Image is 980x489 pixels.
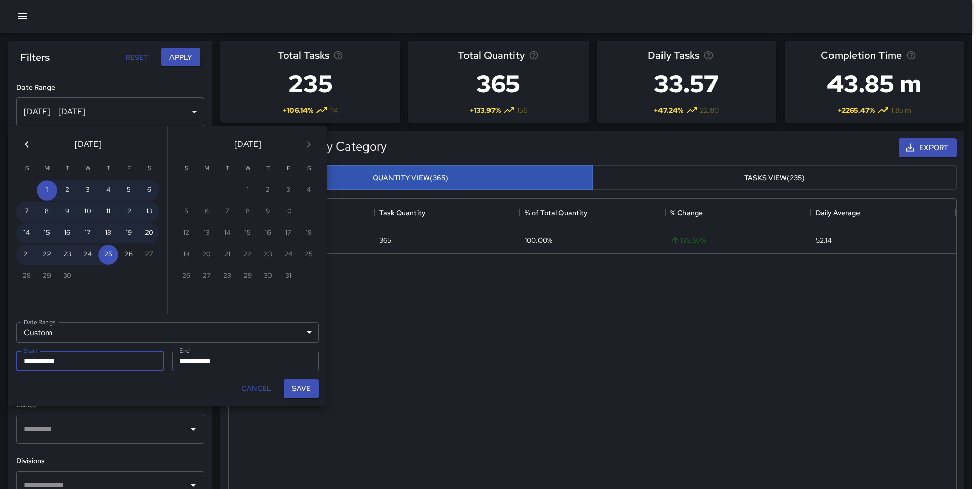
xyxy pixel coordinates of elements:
span: [DATE] [234,137,261,152]
button: 16 [57,223,78,243]
span: Friday [119,159,138,179]
button: 17 [78,223,98,243]
button: 25 [98,244,118,265]
button: 5 [118,180,139,201]
button: 8 [37,202,57,222]
span: Tuesday [58,159,77,179]
button: 14 [16,223,37,243]
button: 18 [98,223,118,243]
button: 20 [139,223,159,243]
button: 10 [78,202,98,222]
button: 9 [57,202,78,222]
span: Saturday [140,159,158,179]
button: 4 [98,180,118,201]
span: Thursday [99,159,117,179]
button: 23 [57,244,78,265]
button: 22 [37,244,57,265]
button: 19 [118,223,139,243]
button: 3 [78,180,98,201]
span: Monday [198,159,216,179]
button: 24 [78,244,98,265]
span: Saturday [300,159,318,179]
button: 6 [139,180,159,201]
span: Thursday [259,159,277,179]
button: 13 [139,202,159,222]
span: Sunday [177,159,195,179]
button: 15 [37,223,57,243]
label: Start [23,346,37,355]
button: Previous month [16,134,37,155]
div: Custom [16,322,319,343]
button: 11 [98,202,118,222]
button: Cancel [237,379,276,398]
span: [DATE] [75,137,102,152]
button: 21 [16,244,37,265]
button: 12 [118,202,139,222]
span: Wednesday [79,159,97,179]
span: Tuesday [218,159,236,179]
span: Sunday [17,159,36,179]
button: 2 [57,180,78,201]
button: Save [284,379,319,398]
label: Date Range [23,317,56,326]
span: Wednesday [238,159,257,179]
button: 7 [16,202,37,222]
label: End [179,346,190,355]
button: 1 [37,180,57,201]
span: Friday [279,159,298,179]
button: 26 [118,244,139,265]
span: Monday [38,159,56,179]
